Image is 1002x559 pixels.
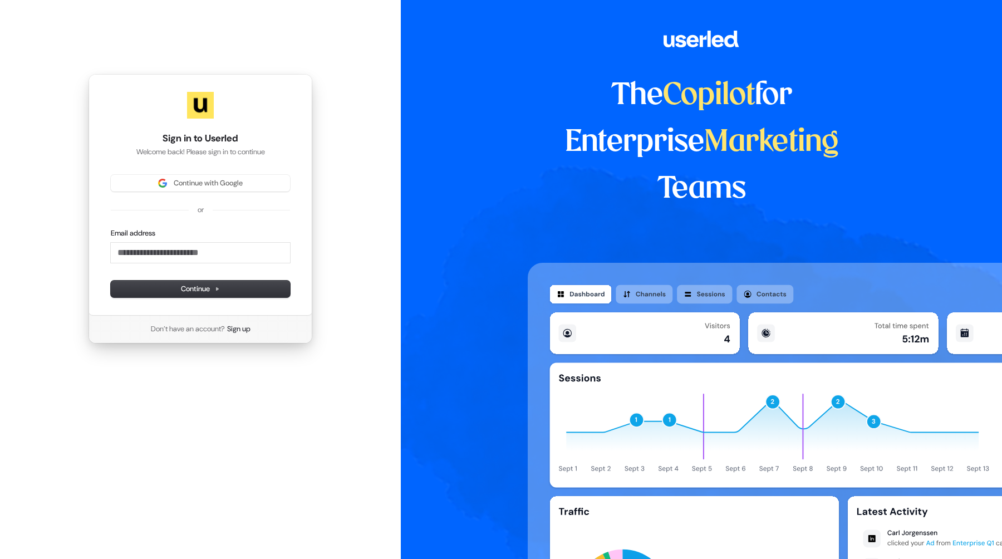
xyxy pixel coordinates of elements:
[198,205,204,215] p: or
[174,178,243,188] span: Continue with Google
[151,324,225,334] span: Don’t have an account?
[158,179,167,188] img: Sign in with Google
[187,92,214,119] img: Userled
[227,324,250,334] a: Sign up
[181,284,220,294] span: Continue
[111,132,290,145] h1: Sign in to Userled
[663,81,755,110] span: Copilot
[111,281,290,297] button: Continue
[111,175,290,192] button: Sign in with GoogleContinue with Google
[111,147,290,157] p: Welcome back! Please sign in to continue
[528,72,876,213] h1: The for Enterprise Teams
[111,228,155,238] label: Email address
[704,128,839,157] span: Marketing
